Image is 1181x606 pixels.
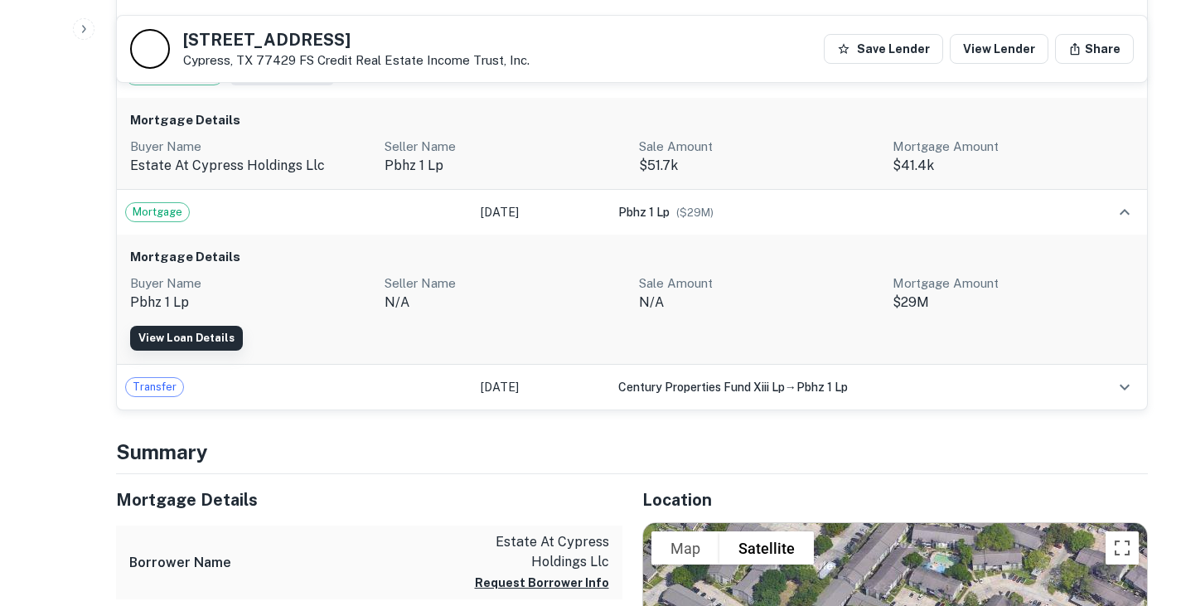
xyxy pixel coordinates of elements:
[130,326,243,351] a: View Loan Details
[385,137,626,157] p: Seller Name
[299,53,530,67] a: FS Credit Real Estate Income Trust, Inc.
[618,206,670,219] span: pbhz 1 lp
[385,293,626,313] p: n/a
[639,156,880,176] p: $51.7k
[796,381,848,394] span: pbhz 1 lp
[893,156,1134,176] p: $41.4k
[130,293,371,313] p: pbhz 1 lp
[472,190,610,235] td: [DATE]
[116,487,622,512] h5: Mortgage Details
[639,293,880,313] p: N/A
[1111,198,1139,226] button: expand row
[472,8,610,53] td: [DATE]
[129,553,231,573] h6: Borrower Name
[385,156,626,176] p: pbhz 1 lp
[824,34,943,64] button: Save Lender
[126,379,183,395] span: Transfer
[1055,34,1134,64] button: Share
[719,531,814,565] button: Show satellite imagery
[639,274,880,293] p: Sale Amount
[893,274,1134,293] p: Mortgage Amount
[1098,473,1181,553] iframe: Chat Widget
[116,437,1148,467] h4: Summary
[676,206,714,219] span: ($ 29M )
[893,137,1134,157] p: Mortgage Amount
[618,378,1068,396] div: →
[460,532,609,572] p: estate at cypress holdings llc
[130,274,371,293] p: Buyer Name
[126,204,189,221] span: Mortgage
[130,248,1134,267] h6: Mortgage Details
[130,111,1134,130] h6: Mortgage Details
[472,365,610,410] td: [DATE]
[130,156,371,176] p: estate at cypress holdings llc
[642,487,1149,512] h5: Location
[651,531,719,565] button: Show street map
[183,53,530,68] p: Cypress, TX 77429
[950,34,1048,64] a: View Lender
[1111,373,1139,401] button: expand row
[639,137,880,157] p: Sale Amount
[475,573,609,593] button: Request Borrower Info
[385,274,626,293] p: Seller Name
[893,293,1134,313] p: $29M
[618,381,785,394] span: century properties fund xiii lp
[183,32,530,48] h5: [STREET_ADDRESS]
[130,137,371,157] p: Buyer Name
